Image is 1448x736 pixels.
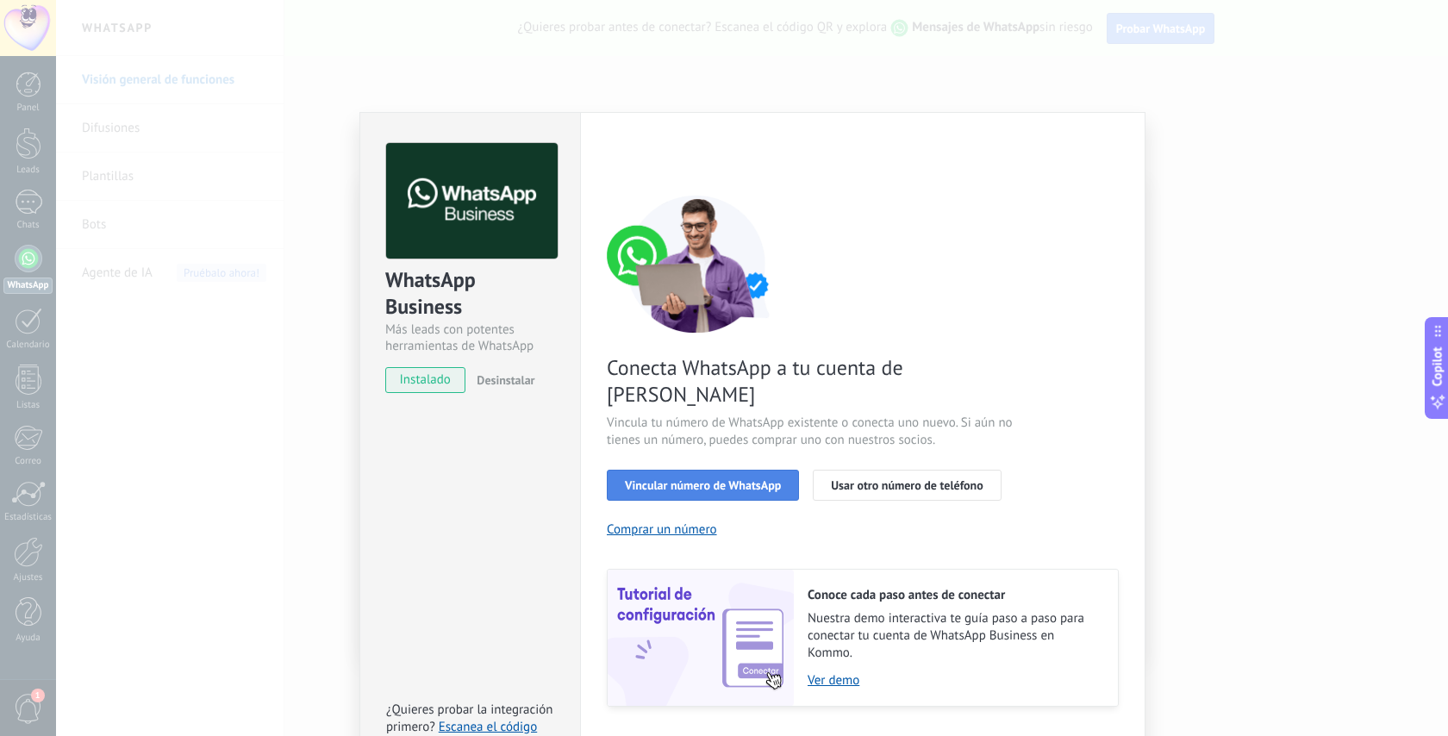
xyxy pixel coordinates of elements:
[1429,347,1446,387] span: Copilot
[607,195,788,333] img: connect number
[386,702,553,735] span: ¿Quieres probar la integración primero?
[385,321,555,354] div: Más leads con potentes herramientas de WhatsApp
[470,367,534,393] button: Desinstalar
[607,521,717,538] button: Comprar un número
[477,372,534,388] span: Desinstalar
[607,470,799,501] button: Vincular número de WhatsApp
[808,672,1101,689] a: Ver demo
[386,143,558,259] img: logo_main.png
[808,610,1101,662] span: Nuestra demo interactiva te guía paso a paso para conectar tu cuenta de WhatsApp Business en Kommo.
[607,415,1017,449] span: Vincula tu número de WhatsApp existente o conecta uno nuevo. Si aún no tienes un número, puedes c...
[385,266,555,321] div: WhatsApp Business
[607,354,1017,408] span: Conecta WhatsApp a tu cuenta de [PERSON_NAME]
[808,587,1101,603] h2: Conoce cada paso antes de conectar
[831,479,983,491] span: Usar otro número de teléfono
[813,470,1001,501] button: Usar otro número de teléfono
[625,479,781,491] span: Vincular número de WhatsApp
[386,367,465,393] span: instalado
